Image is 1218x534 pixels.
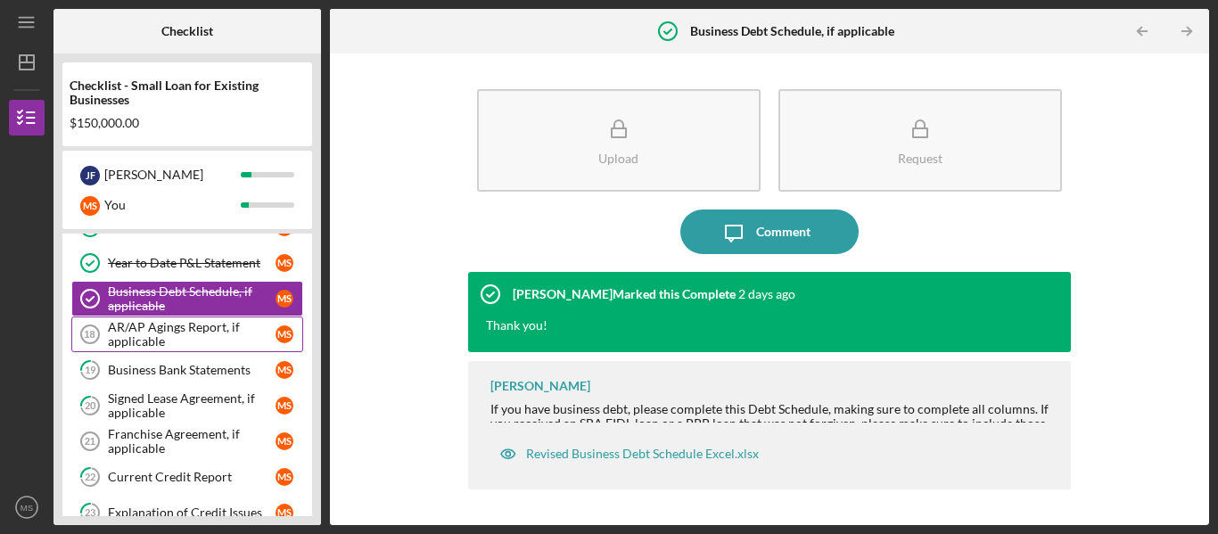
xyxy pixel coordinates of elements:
div: M S [276,468,293,486]
div: [PERSON_NAME] [490,379,590,393]
div: Request [898,152,942,165]
div: Business Debt Schedule, if applicable [108,284,276,313]
button: Comment [680,209,859,254]
a: Year to Date P&L StatementMS [71,245,303,281]
a: 19Business Bank StatementsMS [71,352,303,388]
div: Year to Date P&L Statement [108,256,276,270]
b: Checklist [161,24,213,38]
tspan: 19 [85,365,96,376]
tspan: 21 [85,436,95,447]
div: Signed Lease Agreement, if applicable [108,391,276,420]
button: Revised Business Debt Schedule Excel.xlsx [490,436,768,472]
div: Franchise Agreement, if applicable [108,427,276,456]
a: Business Debt Schedule, if applicableMS [71,281,303,316]
a: 23Explanation of Credit IssuesMS [71,495,303,530]
div: [PERSON_NAME] Marked this Complete [513,287,736,301]
a: 18AR/AP Agings Report, if applicableMS [71,316,303,352]
div: Revised Business Debt Schedule Excel.xlsx [526,447,759,461]
div: Upload [598,152,638,165]
div: M S [276,325,293,343]
a: 20Signed Lease Agreement, if applicableMS [71,388,303,423]
div: J F [80,166,100,185]
div: You [104,190,241,220]
div: Comment [756,209,811,254]
b: Business Debt Schedule, if applicable [690,24,894,38]
div: M S [276,254,293,272]
div: M S [276,361,293,379]
div: Explanation of Credit Issues [108,505,276,520]
tspan: 20 [85,400,96,412]
div: Thank you! [486,316,547,334]
div: [PERSON_NAME] [104,160,241,190]
tspan: 23 [85,507,95,519]
button: MS [9,489,45,525]
div: Business Bank Statements [108,363,276,377]
div: Current Credit Report [108,470,276,484]
div: M S [80,196,100,216]
button: Request [778,89,1062,192]
div: If you have business debt, please complete this Debt Schedule, making sure to complete all column... [490,402,1053,489]
tspan: 18 [84,329,95,340]
div: M S [276,432,293,450]
a: 22Current Credit ReportMS [71,459,303,495]
time: 2025-10-08 21:38 [738,287,795,301]
div: $150,000.00 [70,116,305,130]
text: MS [21,503,33,513]
div: AR/AP Agings Report, if applicable [108,320,276,349]
div: M S [276,504,293,522]
tspan: 22 [85,472,95,483]
a: 21Franchise Agreement, if applicableMS [71,423,303,459]
div: M S [276,397,293,415]
button: Upload [477,89,761,192]
div: M S [276,290,293,308]
div: Checklist - Small Loan for Existing Businesses [70,78,305,107]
